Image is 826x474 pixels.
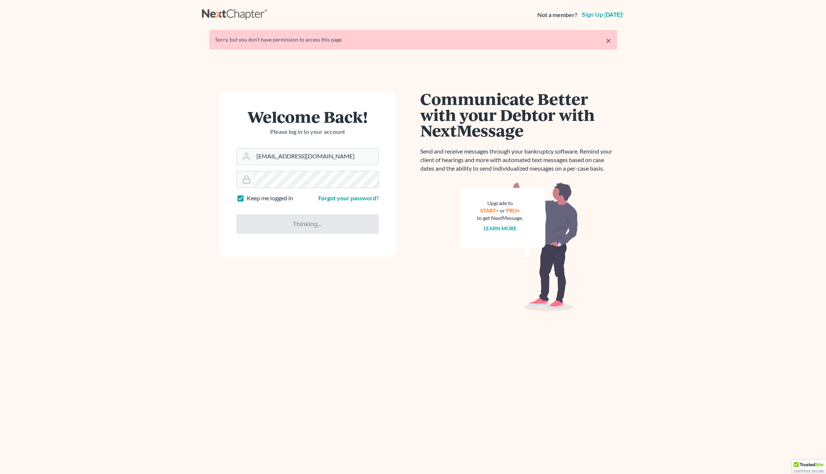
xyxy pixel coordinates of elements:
[253,148,378,165] input: Email Address
[480,207,499,214] a: START+
[606,36,611,45] a: ×
[215,36,611,43] div: Sorry, but you don't have permission to access this page
[580,12,624,18] a: Sign up [DATE]!
[236,128,379,136] p: Please log in to your account
[318,194,379,201] a: Forgot your password?
[421,147,617,173] p: Send and receive messages through your bankruptcy software. Remind your client of hearings and mo...
[537,11,577,19] strong: Not a member?
[247,194,293,203] label: Keep me logged in
[484,225,517,231] a: Learn more
[236,109,379,125] h1: Welcome Back!
[500,207,505,214] span: or
[792,460,826,474] div: TrustedSite Certified
[460,182,578,312] img: nextmessage_bg-59042aed3d76b12b5cd301f8e5b87938c9018125f34e5fa2b7a6b67550977c72.svg
[506,207,520,214] a: PRO+
[477,200,523,207] div: Upgrade to
[477,214,523,222] div: to get NextMessage.
[236,214,379,234] input: Thinking...
[421,91,617,138] h1: Communicate Better with your Debtor with NextMessage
